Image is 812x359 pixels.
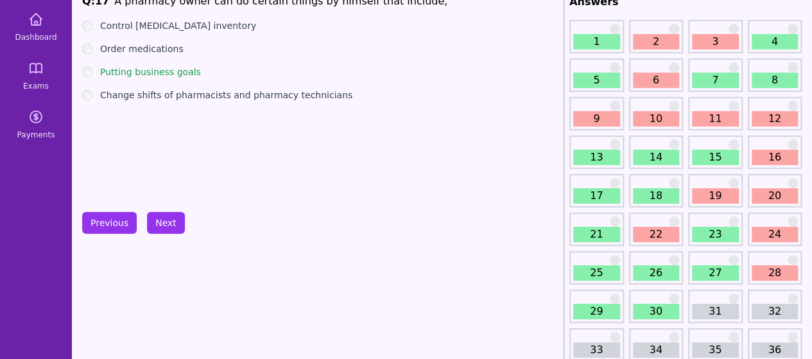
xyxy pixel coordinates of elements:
[752,73,799,88] a: 8
[692,111,739,127] a: 11
[573,342,620,358] a: 33
[752,304,799,319] a: 32
[692,150,739,165] a: 15
[633,73,680,88] a: 6
[692,227,739,242] a: 23
[633,111,680,127] a: 10
[5,101,67,148] a: Payments
[752,265,799,281] a: 28
[752,34,799,49] a: 4
[573,73,620,88] a: 5
[692,34,739,49] a: 3
[633,265,680,281] a: 26
[633,188,680,204] a: 18
[147,212,185,234] button: Next
[100,42,184,55] label: Order medications
[5,4,67,50] a: Dashboard
[573,111,620,127] a: 9
[692,73,739,88] a: 7
[573,34,620,49] a: 1
[573,150,620,165] a: 13
[573,188,620,204] a: 17
[633,342,680,358] a: 34
[752,188,799,204] a: 20
[633,150,680,165] a: 14
[752,111,799,127] a: 12
[633,227,680,242] a: 22
[752,227,799,242] a: 24
[82,212,137,234] button: Previous
[573,265,620,281] a: 25
[692,342,739,358] a: 35
[692,304,739,319] a: 31
[100,66,201,78] label: Putting business goals
[573,227,620,242] a: 21
[573,304,620,319] a: 29
[23,81,49,91] span: Exams
[633,34,680,49] a: 2
[17,130,55,140] span: Payments
[100,89,352,101] label: Change shifts of pharmacists and pharmacy technicians
[692,265,739,281] a: 27
[5,53,67,99] a: Exams
[752,150,799,165] a: 16
[633,304,680,319] a: 30
[752,342,799,358] a: 36
[692,188,739,204] a: 19
[15,32,56,42] span: Dashboard
[100,19,256,32] label: Control [MEDICAL_DATA] inventory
